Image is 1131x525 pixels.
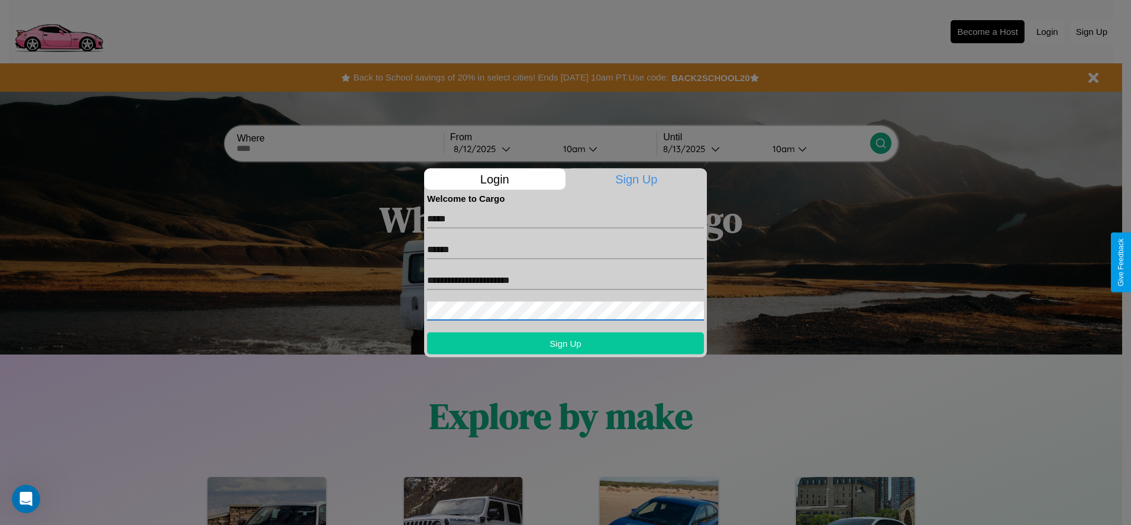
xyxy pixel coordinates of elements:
[12,485,40,513] iframe: Intercom live chat
[424,168,565,189] p: Login
[427,332,704,354] button: Sign Up
[427,193,704,203] h4: Welcome to Cargo
[566,168,707,189] p: Sign Up
[1117,239,1125,286] div: Give Feedback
